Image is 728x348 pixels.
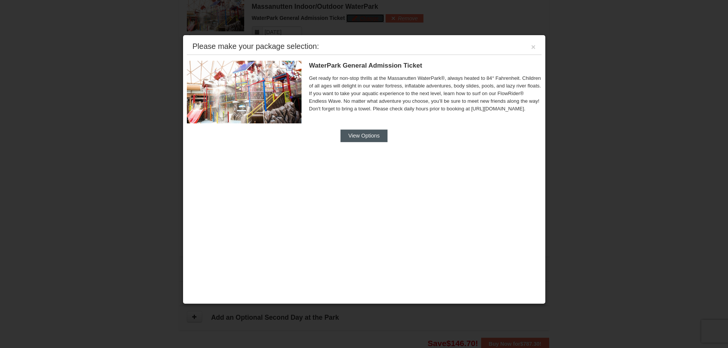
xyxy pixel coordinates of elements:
[309,74,542,113] span: Get ready for non-stop thrills at the Massanutten WaterPark®, always heated to 84° Fahrenheit. Ch...
[193,42,319,50] div: Please make your package selection:
[531,43,536,51] button: ×
[340,129,387,142] button: View Options
[187,61,302,123] img: 6619917-1403-22d2226d.jpg
[309,62,542,70] h5: WaterPark General Admission Ticket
